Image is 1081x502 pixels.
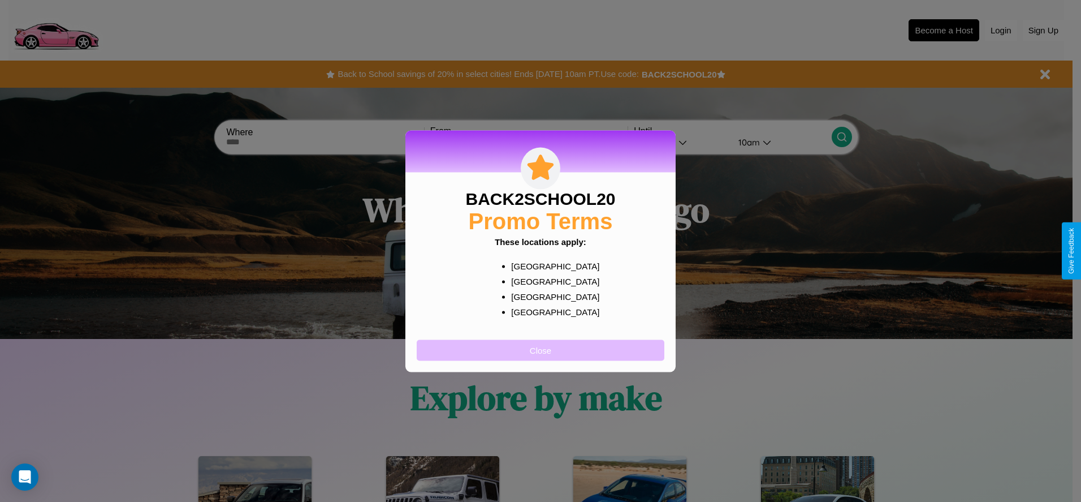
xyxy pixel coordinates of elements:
p: [GEOGRAPHIC_DATA] [511,258,592,273]
h2: Promo Terms [469,208,613,234]
div: Give Feedback [1067,228,1075,274]
p: [GEOGRAPHIC_DATA] [511,273,592,289]
h3: BACK2SCHOOL20 [465,189,615,208]
b: These locations apply: [495,237,586,246]
p: [GEOGRAPHIC_DATA] [511,289,592,304]
button: Close [417,340,664,361]
div: Open Intercom Messenger [11,464,38,491]
p: [GEOGRAPHIC_DATA] [511,304,592,319]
